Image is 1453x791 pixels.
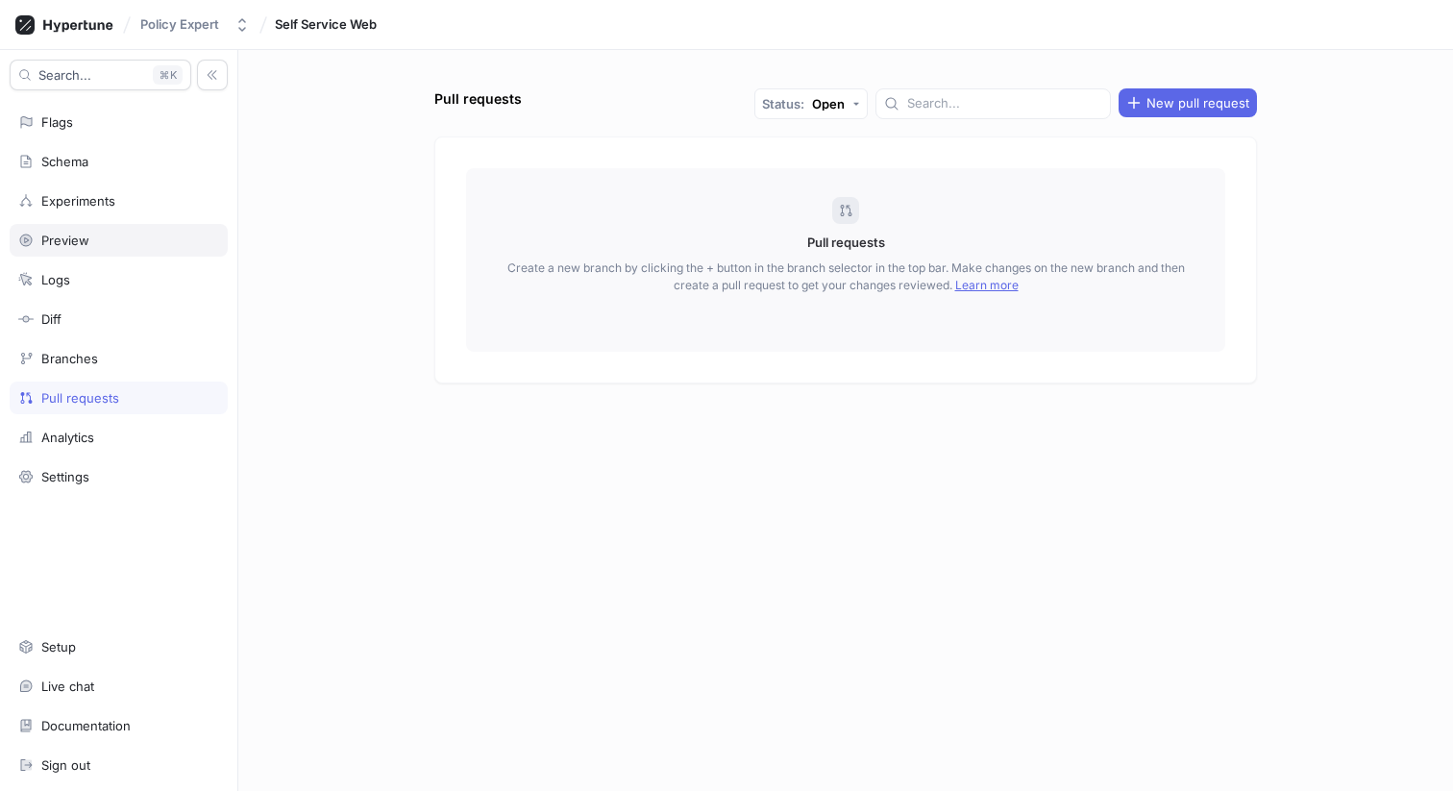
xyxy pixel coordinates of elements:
[133,9,258,40] button: Policy Expert
[41,639,76,655] div: Setup
[41,718,131,733] div: Documentation
[955,278,1019,292] a: Learn more
[38,69,91,81] span: Search...
[41,272,70,287] div: Logs
[1119,88,1257,117] button: New pull request
[10,709,228,742] a: Documentation
[907,94,1102,113] input: Search...
[41,154,88,169] div: Schema
[153,65,183,85] div: K
[41,114,73,130] div: Flags
[762,98,804,111] p: Status:
[140,16,219,33] div: Policy Expert
[807,234,885,253] p: Pull requests
[434,88,522,109] div: Pull requests
[41,193,115,209] div: Experiments
[10,60,191,90] button: Search...K
[41,430,94,445] div: Analytics
[41,233,89,248] div: Preview
[41,757,90,773] div: Sign out
[1146,97,1249,109] span: New pull request
[754,88,868,119] button: Status: Open
[41,679,94,694] div: Live chat
[495,260,1196,294] p: Create a new branch by clicking the + button in the branch selector in the top bar. Make changes ...
[41,311,62,327] div: Diff
[41,351,98,366] div: Branches
[812,98,845,111] div: Open
[275,17,377,31] span: Self Service Web
[41,390,119,406] div: Pull requests
[41,469,89,484] div: Settings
